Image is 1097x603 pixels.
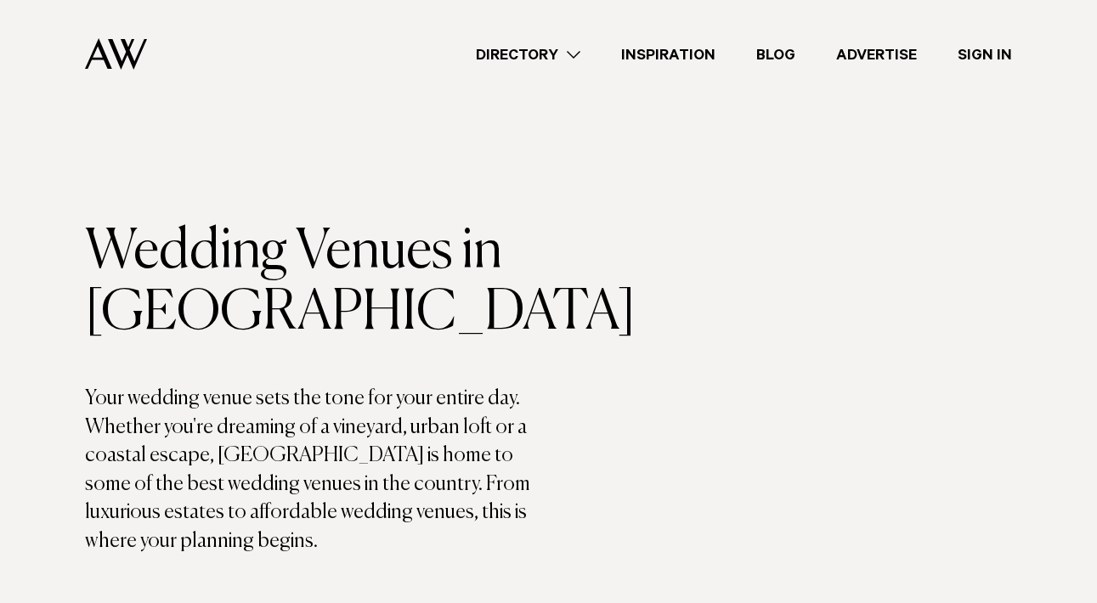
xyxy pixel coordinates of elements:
a: Inspiration [601,43,736,66]
p: Your wedding venue sets the tone for your entire day. Whether you're dreaming of a vineyard, urba... [85,385,549,556]
a: Sign In [937,43,1032,66]
h1: Wedding Venues in [GEOGRAPHIC_DATA] [85,222,549,344]
a: Advertise [816,43,937,66]
a: Blog [736,43,816,66]
a: Directory [455,43,601,66]
img: Auckland Weddings Logo [85,38,147,70]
